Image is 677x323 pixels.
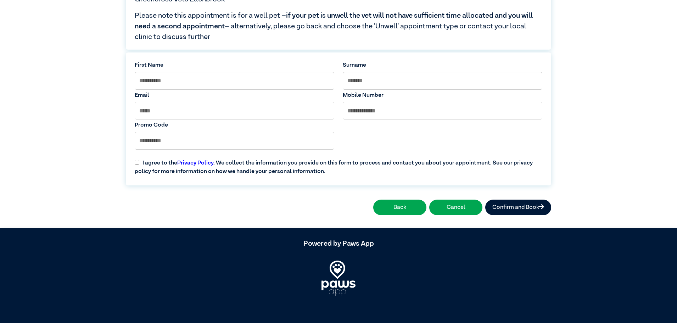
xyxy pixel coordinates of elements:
button: Back [373,200,426,215]
h5: Powered by Paws App [126,239,551,248]
img: PawsApp [321,261,356,296]
label: First Name [135,61,334,69]
label: Mobile Number [343,91,542,100]
span: if your pet is unwell the vet will not have sufficient time allocated and you will need a second ... [135,12,533,30]
label: Surname [343,61,542,69]
a: Privacy Policy [177,160,213,166]
input: I agree to thePrivacy Policy. We collect the information you provide on this form to process and ... [135,160,139,165]
label: Email [135,91,334,100]
button: Confirm and Book [485,200,551,215]
span: Please note this appointment is for a well pet – – alternatively, please go back and choose the ‘... [135,10,542,42]
button: Cancel [429,200,482,215]
label: I agree to the . We collect the information you provide on this form to process and contact you a... [130,153,547,176]
label: Promo Code [135,121,334,129]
